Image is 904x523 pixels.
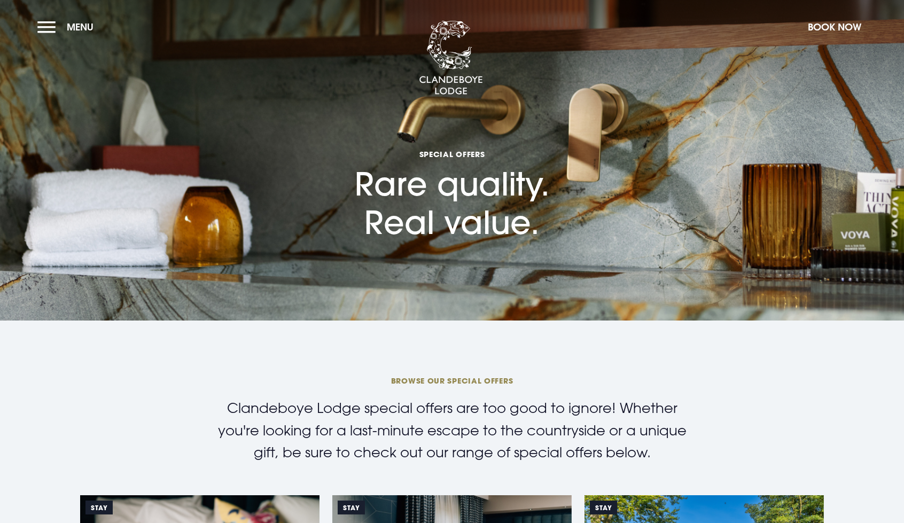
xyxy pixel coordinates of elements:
button: Menu [37,15,99,38]
h1: Rare quality. Real value. [355,84,550,241]
img: Clandeboye Lodge [419,21,483,96]
span: Stay [85,501,113,514]
span: Stay [338,501,365,514]
p: Clandeboye Lodge special offers are too good to ignore! Whether you're looking for a last-minute ... [206,397,698,464]
span: Special Offers [355,149,550,159]
span: Menu [67,21,93,33]
span: Stay [590,501,617,514]
span: BROWSE OUR SPECIAL OFFERS [198,376,706,386]
button: Book Now [802,15,867,38]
